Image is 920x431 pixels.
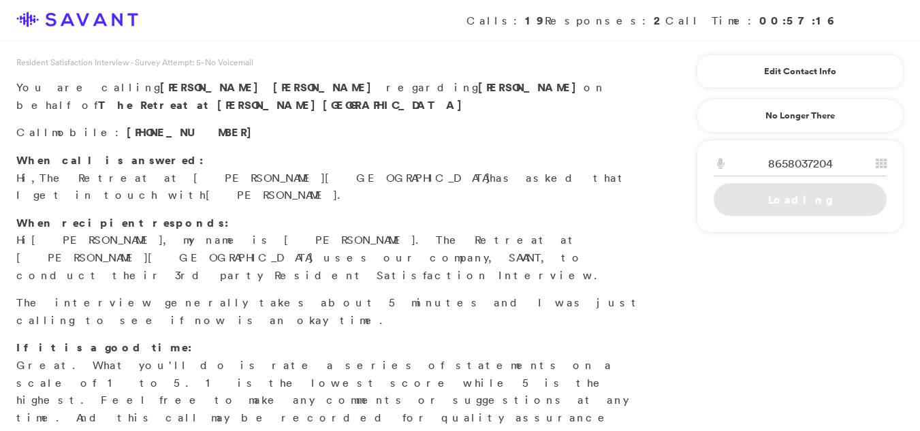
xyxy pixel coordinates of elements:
span: [PERSON_NAME] [31,233,163,246]
p: Hi , my name is [PERSON_NAME]. The Retreat at [PERSON_NAME][GEOGRAPHIC_DATA] uses our company, SA... [16,214,645,284]
p: You are calling regarding on behalf of [16,79,645,114]
strong: The Retreat at [PERSON_NAME][GEOGRAPHIC_DATA] [98,97,469,112]
span: mobile [52,125,115,139]
strong: When recipient responds: [16,215,229,230]
a: No Longer There [697,99,904,133]
span: [PHONE_NUMBER] [127,125,259,140]
a: Edit Contact Info [714,61,887,82]
p: Call : [16,124,645,142]
span: [PERSON_NAME] [273,80,379,95]
p: The interview generally takes about 5 minutes and I was just calling to see if now is an okay time. [16,294,645,329]
span: [PERSON_NAME] [160,80,266,95]
p: Hi, has asked that I get in touch with . [16,152,645,204]
strong: 2 [654,13,665,28]
strong: If it is a good time: [16,340,192,355]
strong: [PERSON_NAME] [478,80,584,95]
strong: 00:57:16 [759,13,836,28]
span: The Retreat at [PERSON_NAME][GEOGRAPHIC_DATA] [39,171,490,185]
span: Resident Satisfaction Interview - Survey Attempt: 5 - No Voicemail [16,57,253,68]
strong: 19 [525,13,545,28]
strong: When call is answered: [16,153,204,167]
a: Loading [714,183,887,216]
span: [PERSON_NAME] [206,188,337,202]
